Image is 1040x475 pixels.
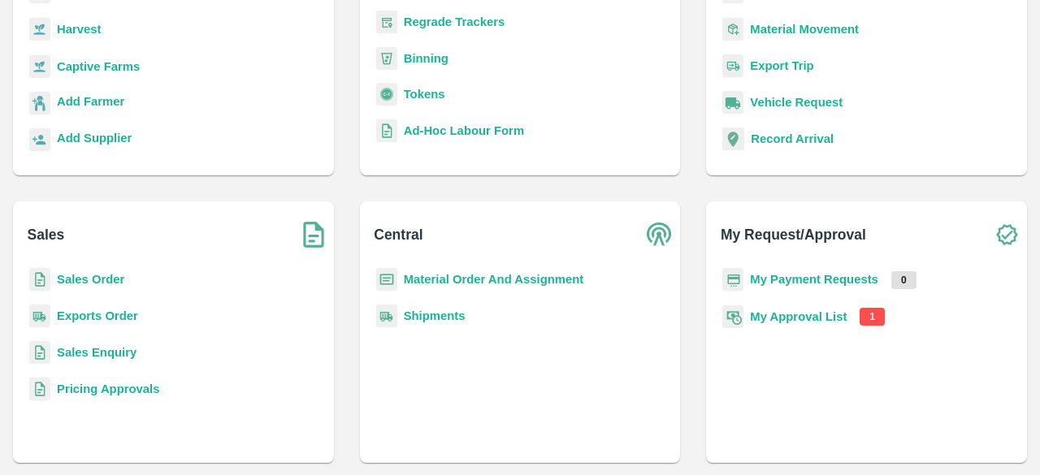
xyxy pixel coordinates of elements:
b: Central [374,223,422,246]
a: Captive Farms [57,60,140,73]
a: Record Arrival [751,132,834,145]
a: My Approval List [750,310,847,323]
img: bin [376,47,397,70]
a: Shipments [404,309,466,322]
a: Binning [404,52,448,65]
img: check [986,214,1027,255]
img: harvest [29,54,50,79]
a: Regrade Trackers [404,15,505,28]
b: Add Farmer [57,95,124,108]
a: Tokens [404,88,445,101]
img: shipments [376,304,397,328]
a: Sales Enquiry [57,346,136,359]
img: sales [29,378,50,401]
img: recordArrival [722,127,744,150]
img: approval [722,304,743,329]
a: My Payment Requests [750,273,878,286]
b: Sales [28,223,65,246]
img: sales [376,119,397,143]
img: sales [29,341,50,365]
img: central [639,214,680,255]
b: Add Supplier [57,132,132,145]
img: material [722,17,743,41]
img: vehicle [722,91,743,114]
a: Vehicle Request [750,96,843,109]
img: harvest [29,17,50,41]
img: shipments [29,304,50,328]
b: My Request/Approval [721,223,866,246]
p: 0 [891,271,916,289]
img: tokens [376,83,397,106]
img: sales [29,268,50,291]
a: Exports Order [57,309,138,322]
a: Pricing Approvals [57,382,159,395]
a: Export Trip [750,59,813,72]
img: delivery [722,54,743,78]
img: payment [722,268,743,291]
a: Add Farmer [57,93,124,114]
a: Sales Order [57,273,124,286]
a: Ad-Hoc Labour Form [404,124,524,137]
a: Material Movement [750,23,859,36]
img: whTracker [376,11,397,34]
img: soSales [293,214,334,255]
a: Harvest [57,23,101,36]
p: 1 [860,308,885,326]
a: Add Supplier [57,129,132,151]
img: supplier [29,128,50,152]
a: Material Order And Assignment [404,273,584,286]
img: farmer [29,92,50,115]
img: centralMaterial [376,268,397,291]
